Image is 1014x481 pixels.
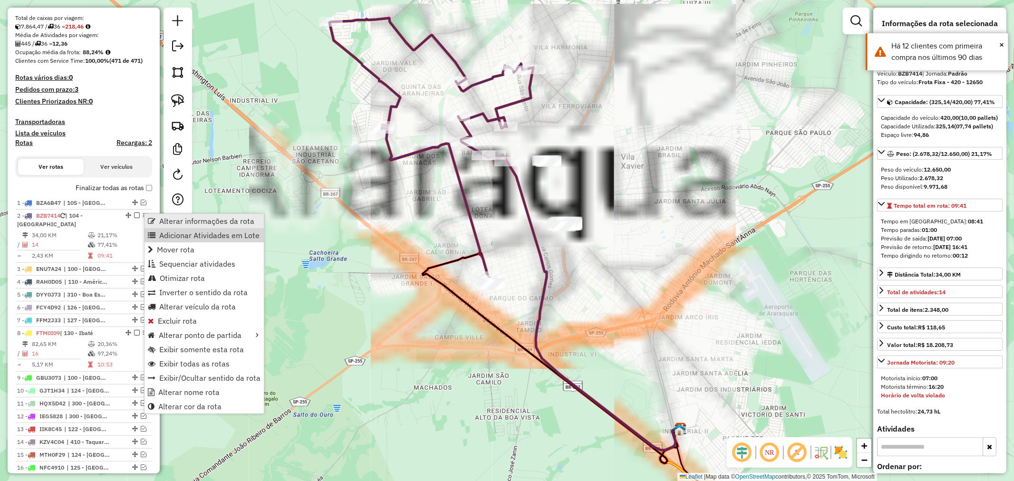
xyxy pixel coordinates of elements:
[919,174,943,182] strong: 2.678,32
[479,280,503,289] div: Atividade não roteirizada - ANDERSON DEPOSITO DE
[145,257,264,271] li: Sequenciar atividades
[171,94,184,107] img: Selecionar atividades - laço
[894,202,966,209] span: Tempo total em rota: 09:41
[552,221,576,231] div: Atividade não roteirizada - SAVEGNAGO SUPERMERCA
[927,235,962,242] strong: [DATE] 07:00
[158,403,222,410] span: Alterar cor da rota
[168,37,187,58] a: Exportar sessão
[69,73,73,82] strong: 0
[88,351,95,356] i: % de utilização da cubagem
[145,242,264,257] li: Mover rota
[877,213,1003,264] div: Tempo total em rota: 09:41
[132,317,138,323] em: Alterar sequência das rotas
[97,231,143,240] td: 21,17%
[547,221,571,230] div: Atividade não roteirizada - SAVEGNAGO SUPERMERCA
[68,451,111,459] span: 124 - São Carlos
[15,24,21,29] i: Cubagem total roteirizado
[15,86,78,94] h4: Pedidos com prazo:
[17,278,62,285] span: 4 -
[88,232,95,238] i: % de utilização do peso
[17,329,93,337] span: 8 -
[168,165,187,186] a: Reroteirizar Sessão
[141,279,146,284] em: Visualizar rota
[968,218,983,225] strong: 08:41
[31,339,87,349] td: 82,65 KM
[141,452,146,457] em: Visualizar rota
[83,48,104,56] strong: 88,24%
[15,31,152,39] div: Média de Atividades por viagem:
[132,291,138,297] em: Alterar sequência das rotas
[17,251,22,260] td: =
[145,385,264,399] li: Alterar nome rota
[39,413,63,420] span: IEG5828
[31,360,87,369] td: 5,17 KM
[132,387,138,393] em: Alterar sequência das rotas
[15,22,152,31] div: 7.864,47 / 36 =
[159,260,235,268] span: Sequenciar atividades
[861,440,868,452] span: +
[896,150,992,157] span: Peso: (2.678,32/12.650,00) 21,17%
[157,246,194,253] span: Mover rota
[673,423,686,436] img: FAD CDD Araraquara
[36,304,61,311] span: FCY4D92
[159,360,230,367] span: Exibir todas as rotas
[36,199,61,206] span: BZA6B47
[17,387,65,394] span: 10 -
[17,304,61,311] span: 6 -
[159,374,261,382] span: Exibir/Ocultar sentido da rota
[22,242,28,248] i: Total de Atividades
[887,358,955,367] div: Jornada Motorista: 09:20
[532,156,556,166] div: Atividade não roteirizada - 51.765.900 EVANDRO F
[881,114,999,122] div: Capacidade do veículo:
[160,274,205,282] span: Otimizar rota
[15,74,152,82] h4: Rotas vários dias:
[17,291,61,298] span: 5 -
[17,374,61,381] span: 9 -
[36,291,61,298] span: DYY0J73
[877,320,1003,333] a: Custo total:R$ 118,65
[877,338,1003,351] a: Valor total:R$ 18.208,73
[132,304,138,310] em: Alterar sequência das rotas
[15,57,85,64] span: Clientes com Service Time:
[75,85,78,94] strong: 3
[704,473,705,480] span: |
[17,438,64,445] span: 14 -
[143,330,148,336] em: Opções
[17,212,83,228] span: 2 -
[881,392,945,399] strong: Horário de volta violado
[97,339,143,349] td: 20,36%
[65,23,84,30] strong: 218,46
[17,265,61,272] span: 3 -
[168,11,187,33] a: Nova sessão e pesquisa
[145,371,264,385] li: Exibir/Ocultar sentido da rota
[877,110,1003,143] div: Capacidade: (325,14/420,00) 77,41%
[877,162,1003,195] div: Peso: (2.678,32/12.650,00) 21,17%
[63,303,107,312] span: 126 - São Carlos
[132,375,138,380] em: Alterar sequência das rotas
[36,278,62,285] span: RAH0D05
[881,217,999,226] div: Tempo em [GEOGRAPHIC_DATA]:
[159,231,260,239] span: Adicionar Atividades em Lote
[64,374,107,382] span: 100 - Araraquara, 101 - Araraquara
[15,118,152,126] h4: Transportadoras
[97,251,143,260] td: 09:41
[735,473,776,480] a: OpenStreetMap
[476,278,500,288] div: Atividade não roteirizada - ANDERSON DEPOSITO DE
[536,157,560,167] div: Atividade não roteirizada - 51.765.900 EVANDRO F
[97,349,143,358] td: 97,24%
[936,271,961,278] span: 34,00 KM
[887,270,961,279] div: Distância Total:
[88,242,95,248] i: % de utilização da cubagem
[999,38,1004,52] button: Close
[928,383,944,390] strong: 16:20
[141,426,146,432] em: Visualizar rota
[677,473,877,481] div: Map data © contributors,© 2025 TomTom, Microsoft
[922,70,967,77] span: | Jornada:
[15,39,152,48] div: 445 / 36 =
[881,122,999,131] div: Capacidade Utilizada:
[143,212,148,218] em: Opções
[877,78,1003,87] div: Tipo do veículo:
[881,183,999,191] div: Peso disponível:
[63,199,107,207] span: 105 - Araquara Norte
[63,290,107,299] span: 310 - Boa Esperança do Sul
